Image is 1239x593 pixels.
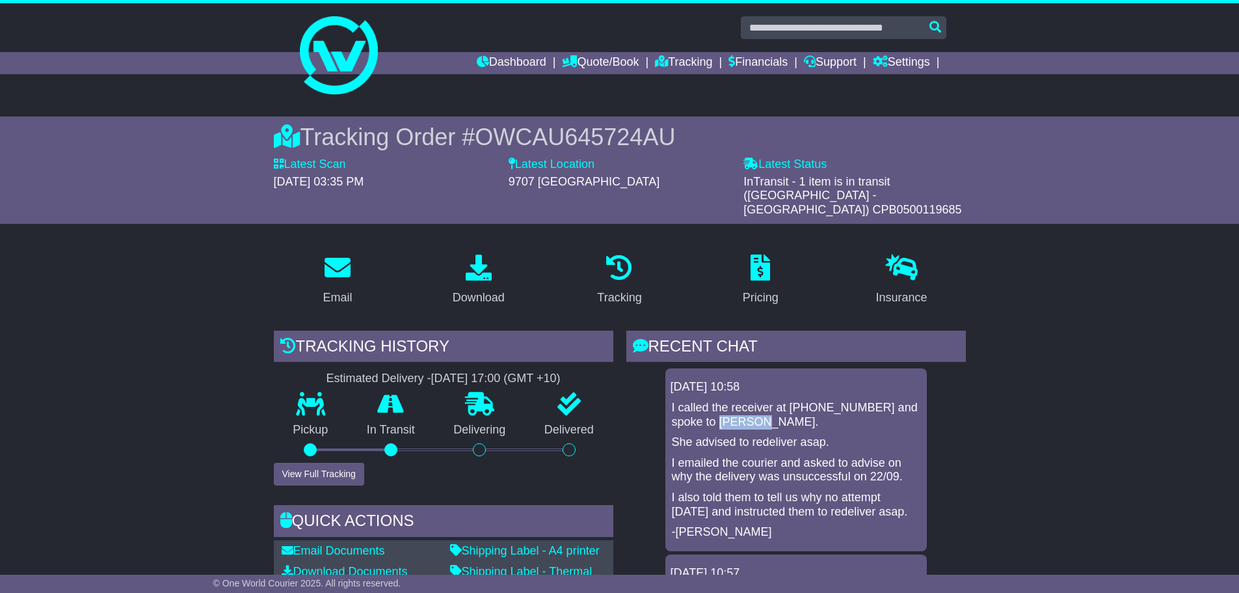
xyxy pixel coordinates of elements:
p: I called the receiver at [PHONE_NUMBER] and spoke to [PERSON_NAME]. [672,401,920,429]
p: -[PERSON_NAME] [672,525,920,540]
a: Download [444,250,513,311]
a: Financials [728,52,788,74]
a: Tracking [589,250,650,311]
a: Pricing [734,250,787,311]
div: Pricing [743,289,779,307]
a: Email [314,250,360,311]
p: Delivering [434,423,526,437]
a: Support [804,52,857,74]
p: She advised to redeliver asap. [672,435,920,450]
p: I emailed the courier and asked to advise on why the delivery was unsuccessful on 22/09. [672,456,920,484]
a: Insurance [868,250,936,311]
a: Shipping Label - A4 printer [450,544,600,557]
div: Tracking Order # [274,123,966,151]
label: Latest Location [509,158,594,172]
div: [DATE] 17:00 (GMT +10) [431,372,561,386]
p: Pickup [274,423,348,437]
div: Quick Actions [274,505,613,540]
span: [DATE] 03:35 PM [274,175,364,188]
div: [DATE] 10:57 [671,566,922,581]
a: Quote/Book [562,52,639,74]
div: RECENT CHAT [626,331,966,366]
a: Settings [873,52,930,74]
div: Email [323,289,352,307]
a: Dashboard [477,52,546,74]
a: Email Documents [282,544,385,557]
label: Latest Status [743,158,827,172]
a: Tracking [655,52,712,74]
span: InTransit - 1 item is in transit ([GEOGRAPHIC_DATA] - [GEOGRAPHIC_DATA]) CPB0500119685 [743,175,961,216]
p: I also told them to tell us why no attempt [DATE] and instructed them to redeliver asap. [672,491,920,519]
div: Tracking history [274,331,613,366]
div: Tracking [597,289,641,307]
span: OWCAU645724AU [475,124,675,150]
a: Download Documents [282,565,408,578]
p: In Transit [347,423,434,437]
a: Shipping Label - Thermal printer [450,565,593,592]
div: Estimated Delivery - [274,372,613,386]
button: View Full Tracking [274,463,364,486]
p: Delivered [525,423,613,437]
span: 9707 [GEOGRAPHIC_DATA] [509,175,659,188]
div: [DATE] 10:58 [671,380,922,394]
div: Insurance [876,289,927,307]
div: Download [453,289,505,307]
label: Latest Scan [274,158,346,172]
span: © One World Courier 2025. All rights reserved. [213,578,401,588]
